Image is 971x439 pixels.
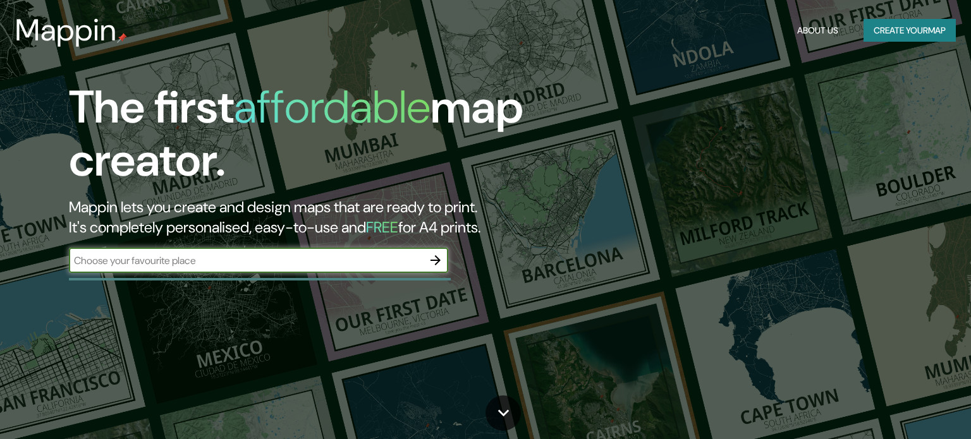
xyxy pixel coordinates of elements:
h1: affordable [234,78,431,136]
h1: The first map creator. [69,81,554,197]
h5: FREE [366,217,398,237]
img: mappin-pin [117,33,127,43]
button: Create yourmap [864,19,956,42]
h3: Mappin [15,13,117,48]
input: Choose your favourite place [69,253,423,268]
button: About Us [792,19,843,42]
h2: Mappin lets you create and design maps that are ready to print. It's completely personalised, eas... [69,197,554,238]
